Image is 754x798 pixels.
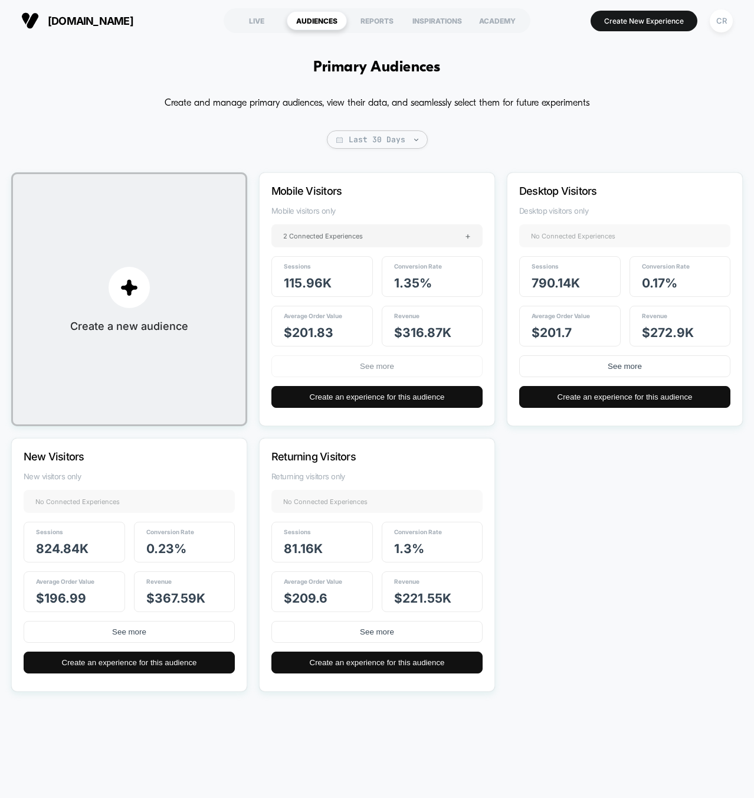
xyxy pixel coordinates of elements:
span: Average Order Value [532,312,590,319]
span: 115.96k [284,276,332,290]
button: Create an experience for this audience [24,652,235,673]
span: + [465,230,471,241]
span: 0.17 % [642,276,677,290]
button: [DOMAIN_NAME] [18,11,137,30]
img: end [414,139,418,141]
div: LIVE [227,11,287,30]
p: New Visitors [24,450,203,463]
span: Returning visitors only [271,472,483,481]
span: [DOMAIN_NAME] [48,15,133,27]
button: See more [271,355,483,377]
span: Mobile visitors only [271,206,483,215]
span: Conversion Rate [642,263,690,270]
span: 0.23 % [146,541,186,556]
span: $ 201.83 [284,325,333,340]
div: AUDIENCES [287,11,347,30]
button: See more [271,621,483,643]
span: $ 272.9k [642,325,694,340]
span: Conversion Rate [146,528,194,535]
span: Conversion Rate [394,528,442,535]
div: CR [710,9,733,32]
p: Mobile Visitors [271,185,451,197]
img: plus [120,279,138,296]
p: Create and manage primary audiences, view their data, and seamlessly select them for future exper... [165,94,589,113]
span: Revenue [146,578,172,585]
span: $ 367.59k [146,591,205,606]
div: INSPIRATIONS [407,11,467,30]
span: Conversion Rate [394,263,442,270]
p: Returning Visitors [271,450,451,463]
span: Average Order Value [284,312,342,319]
span: $ 209.6 [284,591,327,606]
img: Visually logo [21,12,39,30]
span: Revenue [642,312,667,319]
button: Create an experience for this audience [271,386,483,408]
span: Sessions [284,263,311,270]
span: 824.84k [36,541,88,556]
span: 81.16k [284,541,323,556]
span: Create a new audience [70,320,188,332]
span: $ 196.99 [36,591,86,606]
span: New visitors only [24,472,235,481]
button: Create New Experience [591,11,697,31]
span: 790.14k [532,276,580,290]
span: Average Order Value [284,578,342,585]
span: Sessions [36,528,63,535]
span: Sessions [532,263,559,270]
span: 1.3 % [394,541,424,556]
h1: Primary Audiences [313,59,440,76]
p: Desktop Visitors [519,185,699,197]
img: calendar [336,137,343,143]
span: Desktop visitors only [519,206,730,215]
div: REPORTS [347,11,407,30]
button: See more [519,355,730,377]
button: plusCreate a new audience [11,172,247,426]
button: See more [24,621,235,643]
button: Create an experience for this audience [519,386,730,408]
button: Create an experience for this audience [271,652,483,673]
div: ACADEMY [467,11,527,30]
span: Revenue [394,312,419,319]
span: $ 221.55k [394,591,451,606]
span: 1.35 % [394,276,432,290]
span: 2 Connected Experiences [283,232,363,240]
button: CR [706,9,736,33]
span: $ 316.87k [394,325,451,340]
span: Last 30 Days [327,130,428,149]
span: $ 201.7 [532,325,572,340]
span: Sessions [284,528,311,535]
span: Revenue [394,578,419,585]
span: Average Order Value [36,578,94,585]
